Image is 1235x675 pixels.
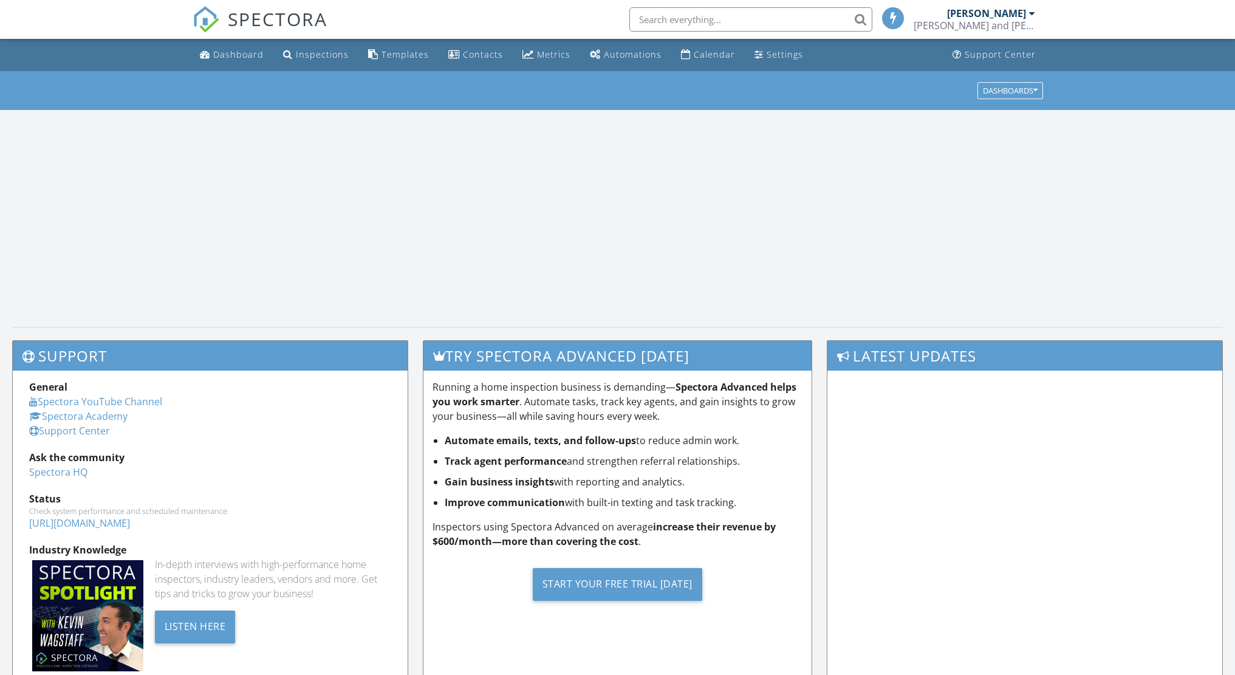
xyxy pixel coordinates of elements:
a: Inspections [278,44,354,66]
div: Automations [604,49,662,60]
p: Inspectors using Spectora Advanced on average . [433,519,802,549]
a: Metrics [518,44,575,66]
div: Dashboard [213,49,264,60]
a: Automations (Basic) [585,44,666,66]
div: Support Center [965,49,1036,60]
a: Templates [363,44,434,66]
a: SPECTORA [193,16,327,42]
div: Start Your Free Trial [DATE] [533,568,702,601]
strong: Spectora Advanced helps you work smarter [433,380,796,408]
strong: increase their revenue by $600/month—more than covering the cost [433,520,776,548]
a: Spectora HQ [29,465,87,479]
h3: Try spectora advanced [DATE] [423,341,811,371]
li: and strengthen referral relationships. [445,454,802,468]
a: Dashboard [195,44,269,66]
div: [PERSON_NAME] [947,7,1026,19]
a: Start Your Free Trial [DATE] [433,558,802,610]
div: Status [29,492,391,506]
a: Listen Here [155,619,236,632]
button: Dashboards [977,82,1043,99]
input: Search everything... [629,7,872,32]
div: Templates [381,49,429,60]
div: Dashboards [983,86,1038,95]
div: Inspections [296,49,349,60]
strong: Improve communication [445,496,565,509]
div: Calendar [694,49,735,60]
div: Metrics [537,49,570,60]
strong: Track agent performance [445,454,567,468]
img: The Best Home Inspection Software - Spectora [193,6,219,33]
span: SPECTORA [228,6,327,32]
a: Support Center [948,44,1041,66]
a: Calendar [676,44,740,66]
h3: Latest Updates [827,341,1222,371]
div: Industry Knowledge [29,543,391,557]
div: Contacts [463,49,503,60]
li: to reduce admin work. [445,433,802,448]
strong: General [29,380,67,394]
a: Support Center [29,424,110,437]
a: Contacts [443,44,508,66]
h3: Support [13,341,408,371]
a: Spectora YouTube Channel [29,395,162,408]
img: Spectoraspolightmain [32,560,143,671]
div: Ask the community [29,450,391,465]
strong: Gain business insights [445,475,554,488]
p: Running a home inspection business is demanding— . Automate tasks, track key agents, and gain ins... [433,380,802,423]
li: with built-in texting and task tracking. [445,495,802,510]
a: Spectora Academy [29,409,128,423]
div: Settings [767,49,803,60]
div: Holmes and Watson Inspection Agency, LLC [914,19,1035,32]
a: [URL][DOMAIN_NAME] [29,516,130,530]
a: Settings [750,44,808,66]
li: with reporting and analytics. [445,475,802,489]
div: Check system performance and scheduled maintenance. [29,506,391,516]
strong: Automate emails, texts, and follow-ups [445,434,636,447]
div: Listen Here [155,611,236,643]
div: In-depth interviews with high-performance home inspectors, industry leaders, vendors and more. Ge... [155,557,392,601]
